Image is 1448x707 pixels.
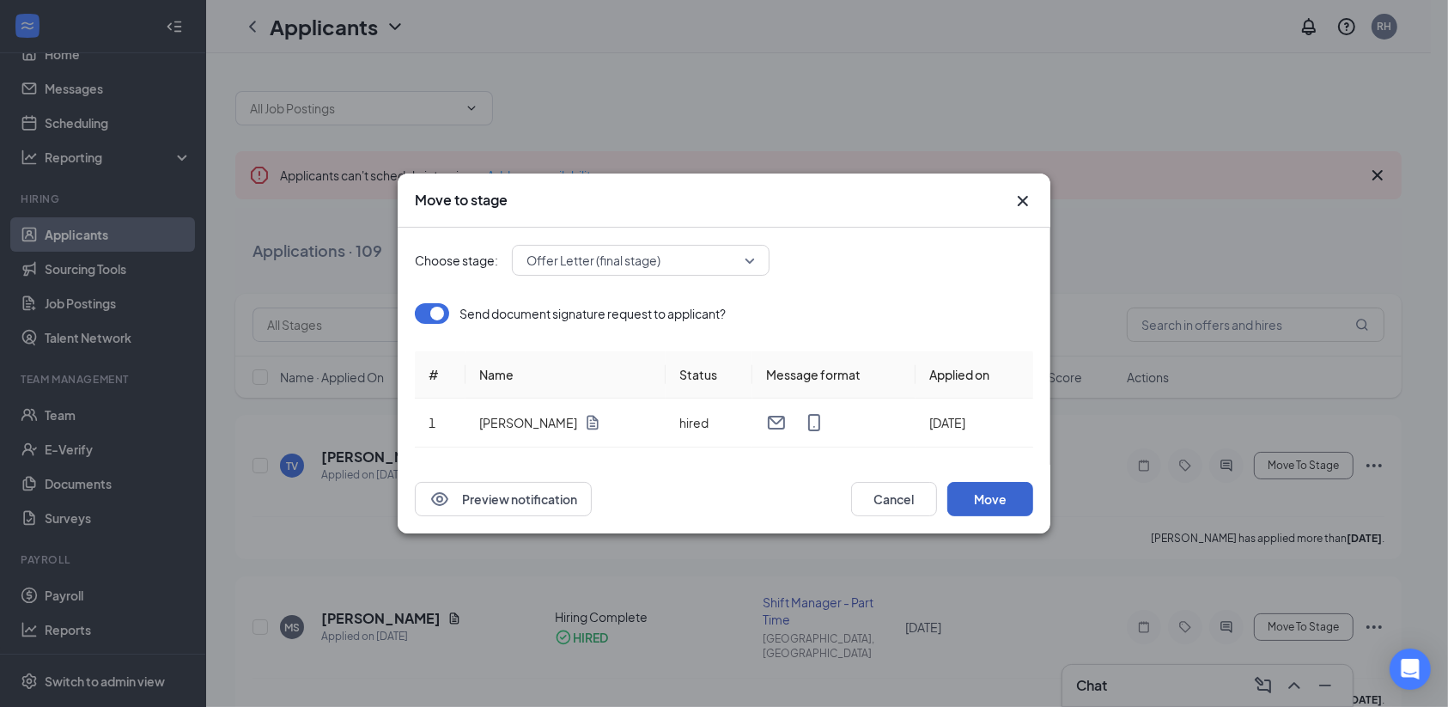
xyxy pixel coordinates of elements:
[415,351,465,399] th: #
[479,414,577,431] p: [PERSON_NAME]
[947,482,1033,516] button: Move
[526,247,660,273] span: Offer Letter (final stage)
[415,191,508,210] h3: Move to stage
[1390,649,1431,690] div: Open Intercom Messenger
[916,399,1033,448] td: [DATE]
[429,415,435,430] span: 1
[415,251,498,270] span: Choose stage:
[584,414,601,431] svg: Document
[752,351,916,399] th: Message format
[1013,191,1033,211] svg: Cross
[429,489,450,509] svg: Eye
[766,412,787,433] svg: Email
[415,303,1033,448] div: Loading offer data.
[916,351,1033,399] th: Applied on
[851,482,937,516] button: Cancel
[666,351,753,399] th: Status
[459,305,726,322] p: Send document signature request to applicant?
[804,412,824,433] svg: MobileSms
[415,482,592,516] button: EyePreview notification
[465,351,666,399] th: Name
[666,399,753,448] td: hired
[1013,191,1033,211] button: Close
